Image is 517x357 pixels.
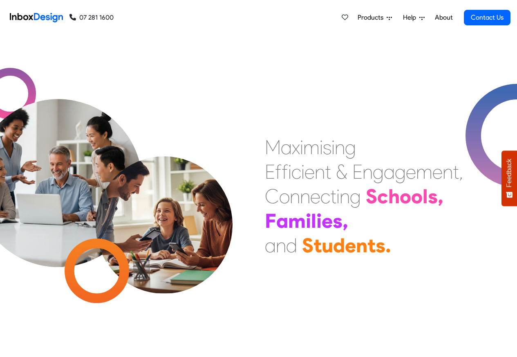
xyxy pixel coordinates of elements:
div: t [453,159,459,184]
a: About [432,9,455,26]
div: t [325,159,331,184]
div: n [290,184,300,209]
div: u [322,233,333,258]
div: d [286,233,297,258]
div: c [320,184,330,209]
div: f [282,159,288,184]
div: l [423,184,428,209]
div: e [310,184,320,209]
div: S [366,184,377,209]
div: E [265,159,275,184]
span: Help [403,13,419,22]
a: Products [354,9,395,26]
a: Help [400,9,428,26]
div: n [276,233,286,258]
div: n [356,233,367,258]
div: i [300,135,303,159]
div: S [302,233,313,258]
div: g [395,159,406,184]
div: o [279,184,290,209]
div: d [333,233,345,258]
div: f [275,159,282,184]
div: t [313,233,322,258]
div: t [367,233,376,258]
div: E [352,159,363,184]
div: , [342,209,348,233]
div: . [385,233,391,258]
div: m [416,159,432,184]
span: Products [358,13,387,22]
div: C [265,184,279,209]
div: n [300,184,310,209]
div: m [303,135,320,159]
div: o [411,184,423,209]
div: , [438,184,443,209]
div: i [316,209,322,233]
div: Maximising Efficient & Engagement, Connecting Schools, Families, and Students. [265,135,463,258]
div: x [292,135,300,159]
div: g [350,184,361,209]
div: F [265,209,276,233]
div: e [432,159,443,184]
a: 07 281 1600 [69,13,114,22]
div: M [265,135,281,159]
div: a [384,159,395,184]
div: i [306,209,311,233]
div: c [291,159,301,184]
div: l [311,209,316,233]
div: e [304,159,315,184]
span: Feedback [506,159,513,187]
div: s [323,135,331,159]
button: Feedback - Show survey [501,150,517,206]
div: a [281,135,292,159]
div: i [336,184,340,209]
div: e [322,209,333,233]
div: n [443,159,453,184]
div: & [336,159,347,184]
div: i [288,159,291,184]
div: s [333,209,342,233]
div: n [315,159,325,184]
div: a [276,209,288,233]
div: i [331,135,335,159]
div: m [288,209,306,233]
div: , [459,159,463,184]
div: g [373,159,384,184]
div: s [428,184,438,209]
div: g [345,135,356,159]
img: parents_with_child.png [78,122,250,294]
div: n [363,159,373,184]
div: h [388,184,400,209]
div: e [406,159,416,184]
div: o [400,184,411,209]
div: c [377,184,388,209]
div: s [376,233,385,258]
div: i [301,159,304,184]
div: n [335,135,345,159]
div: a [265,233,276,258]
a: Contact Us [464,10,510,25]
div: t [330,184,336,209]
div: i [320,135,323,159]
div: e [345,233,356,258]
div: n [340,184,350,209]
